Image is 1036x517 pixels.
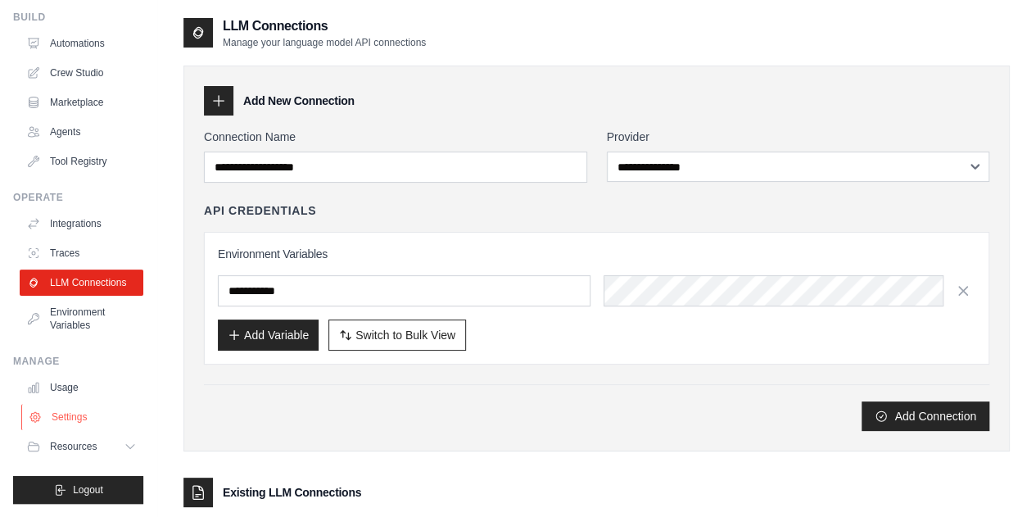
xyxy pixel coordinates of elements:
[328,320,466,351] button: Switch to Bulk View
[20,148,143,175] a: Tool Registry
[20,60,143,86] a: Crew Studio
[20,30,143,57] a: Automations
[13,11,143,24] div: Build
[355,327,455,343] span: Switch to Bulk View
[13,191,143,204] div: Operate
[20,119,143,145] a: Agents
[20,374,143,401] a: Usage
[20,299,143,338] a: Environment Variables
[20,270,143,296] a: LLM Connections
[218,246,975,262] h3: Environment Variables
[607,129,990,145] label: Provider
[13,476,143,504] button: Logout
[862,401,989,431] button: Add Connection
[223,484,361,501] h3: Existing LLM Connections
[20,89,143,116] a: Marketplace
[204,202,316,219] h4: API Credentials
[13,355,143,368] div: Manage
[50,440,97,453] span: Resources
[20,211,143,237] a: Integrations
[204,129,587,145] label: Connection Name
[73,483,103,497] span: Logout
[223,36,426,49] p: Manage your language model API connections
[243,93,355,109] h3: Add New Connection
[218,320,319,351] button: Add Variable
[223,16,426,36] h2: LLM Connections
[20,240,143,266] a: Traces
[20,433,143,460] button: Resources
[21,404,145,430] a: Settings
